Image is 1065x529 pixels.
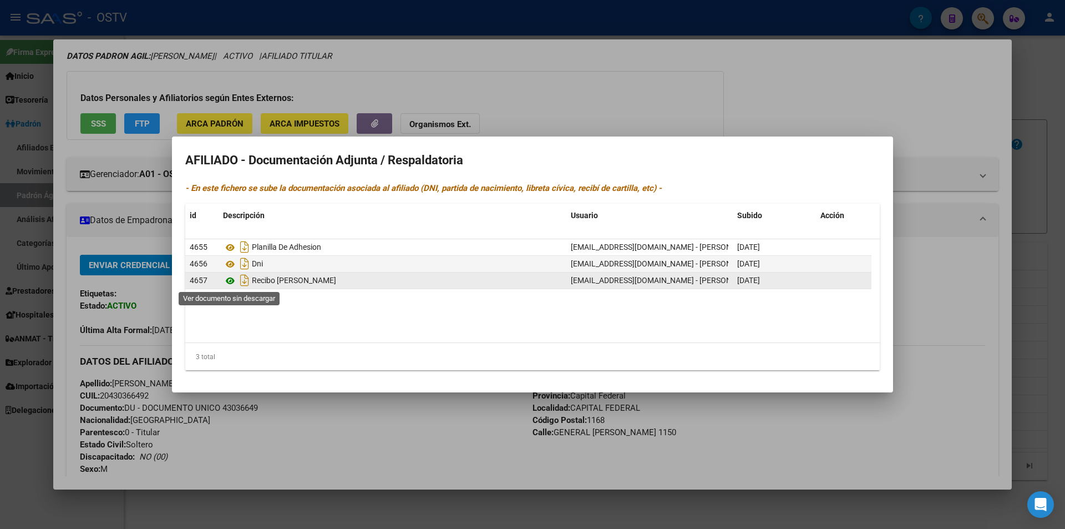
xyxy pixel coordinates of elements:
[737,276,760,285] span: [DATE]
[252,276,336,285] span: Recibo [PERSON_NAME]
[571,243,759,251] span: [EMAIL_ADDRESS][DOMAIN_NAME] - [PERSON_NAME]
[252,260,263,269] span: Dni
[223,211,265,220] span: Descripción
[737,243,760,251] span: [DATE]
[237,271,252,289] i: Descargar documento
[571,259,759,268] span: [EMAIL_ADDRESS][DOMAIN_NAME] - [PERSON_NAME]
[566,204,733,228] datatable-header-cell: Usuario
[816,204,871,228] datatable-header-cell: Acción
[185,343,880,371] div: 3 total
[190,243,207,251] span: 4655
[185,204,219,228] datatable-header-cell: id
[219,204,566,228] datatable-header-cell: Descripción
[185,183,662,193] i: - En este fichero se sube la documentación asociada al afiliado (DNI, partida de nacimiento, libr...
[571,211,598,220] span: Usuario
[820,211,844,220] span: Acción
[733,204,816,228] datatable-header-cell: Subido
[737,211,762,220] span: Subido
[190,259,207,268] span: 4656
[737,259,760,268] span: [DATE]
[252,243,321,252] span: Planilla De Adhesion
[237,255,252,273] i: Descargar documento
[1027,491,1054,518] div: Open Intercom Messenger
[185,150,880,171] h2: AFILIADO - Documentación Adjunta / Respaldatoria
[237,238,252,256] i: Descargar documento
[190,211,196,220] span: id
[571,276,759,285] span: [EMAIL_ADDRESS][DOMAIN_NAME] - [PERSON_NAME]
[190,276,207,285] span: 4657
